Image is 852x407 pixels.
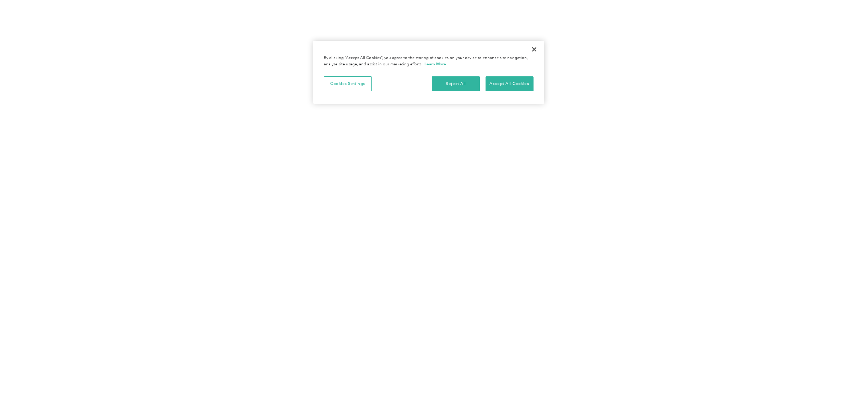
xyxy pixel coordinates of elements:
[313,41,544,104] div: Cookie banner
[526,42,542,57] button: Close
[313,41,544,104] div: Privacy
[486,76,534,91] button: Accept All Cookies
[424,61,446,66] a: More information about your privacy, opens in a new tab
[432,76,480,91] button: Reject All
[324,55,534,67] div: By clicking “Accept All Cookies”, you agree to the storing of cookies on your device to enhance s...
[324,76,372,91] button: Cookies Settings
